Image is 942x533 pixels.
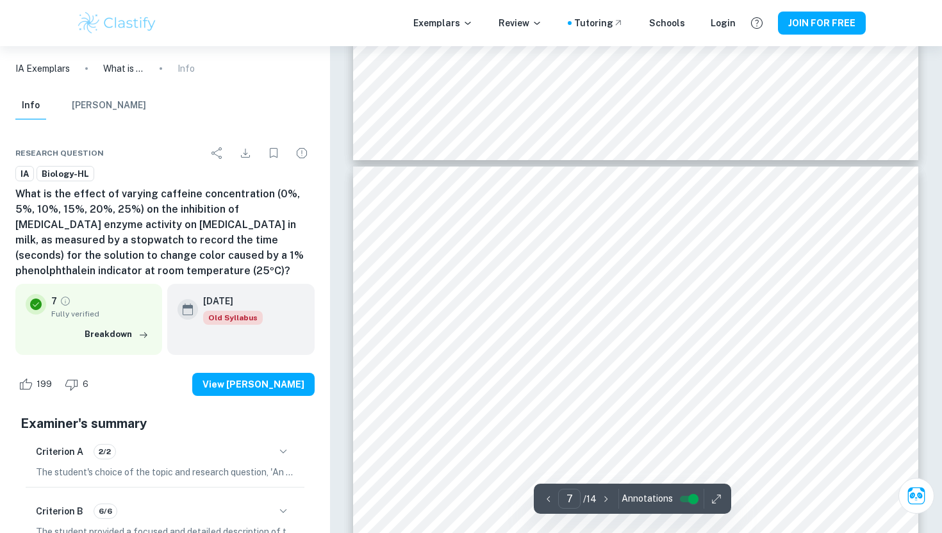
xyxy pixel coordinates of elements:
p: Review [499,16,542,30]
div: Download [233,140,258,166]
button: Ask Clai [898,478,934,514]
div: Bookmark [261,140,286,166]
a: Grade fully verified [60,295,71,307]
h6: Criterion B [36,504,83,518]
p: Info [178,61,195,76]
span: Annotations [622,492,673,505]
button: JOIN FOR FREE [778,12,866,35]
a: Schools [649,16,685,30]
a: Login [711,16,736,30]
span: 2/2 [94,446,115,457]
div: Report issue [289,140,315,166]
span: Old Syllabus [203,311,263,325]
p: What is the effect of varying caffeine concentration (0%, 5%, 10%, 15%, 20%, 25%) on the inhibiti... [103,61,144,76]
span: Research question [15,147,104,159]
p: / 14 [583,492,597,506]
h6: Criterion A [36,445,83,459]
div: Dislike [62,374,95,395]
p: Exemplars [413,16,473,30]
h6: [DATE] [203,294,252,308]
a: IA [15,166,34,182]
button: View [PERSON_NAME] [192,373,315,396]
a: Biology-HL [37,166,94,182]
a: Tutoring [574,16,624,30]
div: Share [204,140,230,166]
h5: Examiner's summary [21,414,310,433]
span: 6/6 [94,505,117,517]
h6: What is the effect of varying caffeine concentration (0%, 5%, 10%, 15%, 20%, 25%) on the inhibiti... [15,186,315,279]
span: 6 [76,378,95,391]
a: IA Exemplars [15,61,70,76]
button: Info [15,92,46,120]
div: Like [15,374,59,395]
button: [PERSON_NAME] [72,92,146,120]
span: 199 [29,378,59,391]
p: 7 [51,294,57,308]
div: Starting from the May 2025 session, the Biology IA requirements have changed. It's OK to refer to... [203,311,263,325]
img: Clastify logo [76,10,158,36]
span: Biology-HL [37,168,94,181]
p: The student's choice of the topic and research question, 'An Investigation of [PERSON_NAME]’s Inh... [36,465,294,479]
span: IA [16,168,33,181]
button: Help and Feedback [746,12,768,34]
span: Fully verified [51,308,152,320]
button: Breakdown [81,325,152,344]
